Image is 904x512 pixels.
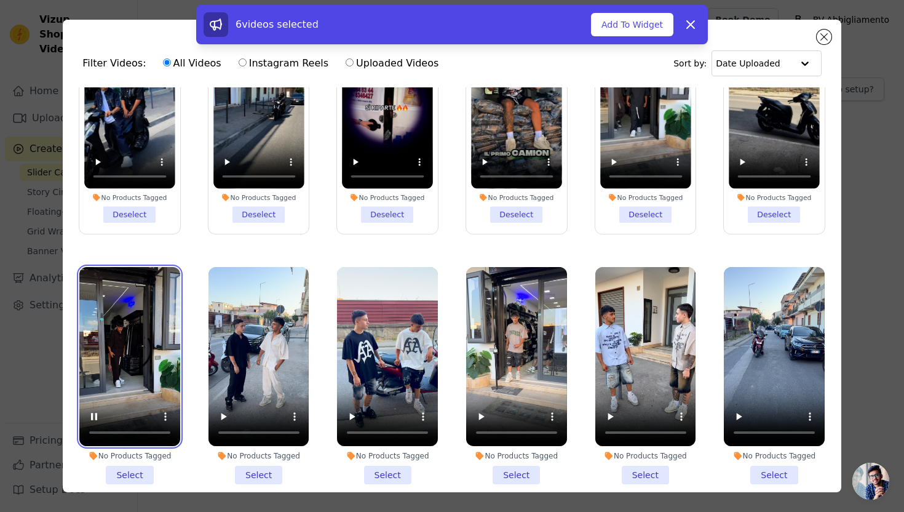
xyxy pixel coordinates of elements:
label: Uploaded Videos [345,55,439,71]
div: No Products Tagged [595,451,696,461]
div: Filter Videos: [82,49,445,78]
div: Sort by: [673,50,822,76]
div: No Products Tagged [471,193,561,202]
div: No Products Tagged [600,193,691,202]
label: All Videos [162,55,222,71]
div: No Products Tagged [729,193,819,202]
div: No Products Tagged [79,451,180,461]
div: No Products Tagged [337,451,438,461]
div: No Products Tagged [213,193,304,202]
a: Aprire la chat [852,463,889,500]
div: No Products Tagged [343,193,433,202]
button: Add To Widget [591,13,673,36]
div: No Products Tagged [84,193,175,202]
label: Instagram Reels [238,55,329,71]
div: No Products Tagged [466,451,567,461]
div: No Products Tagged [208,451,309,461]
div: No Products Tagged [724,451,825,461]
span: 6 videos selected [236,18,319,30]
